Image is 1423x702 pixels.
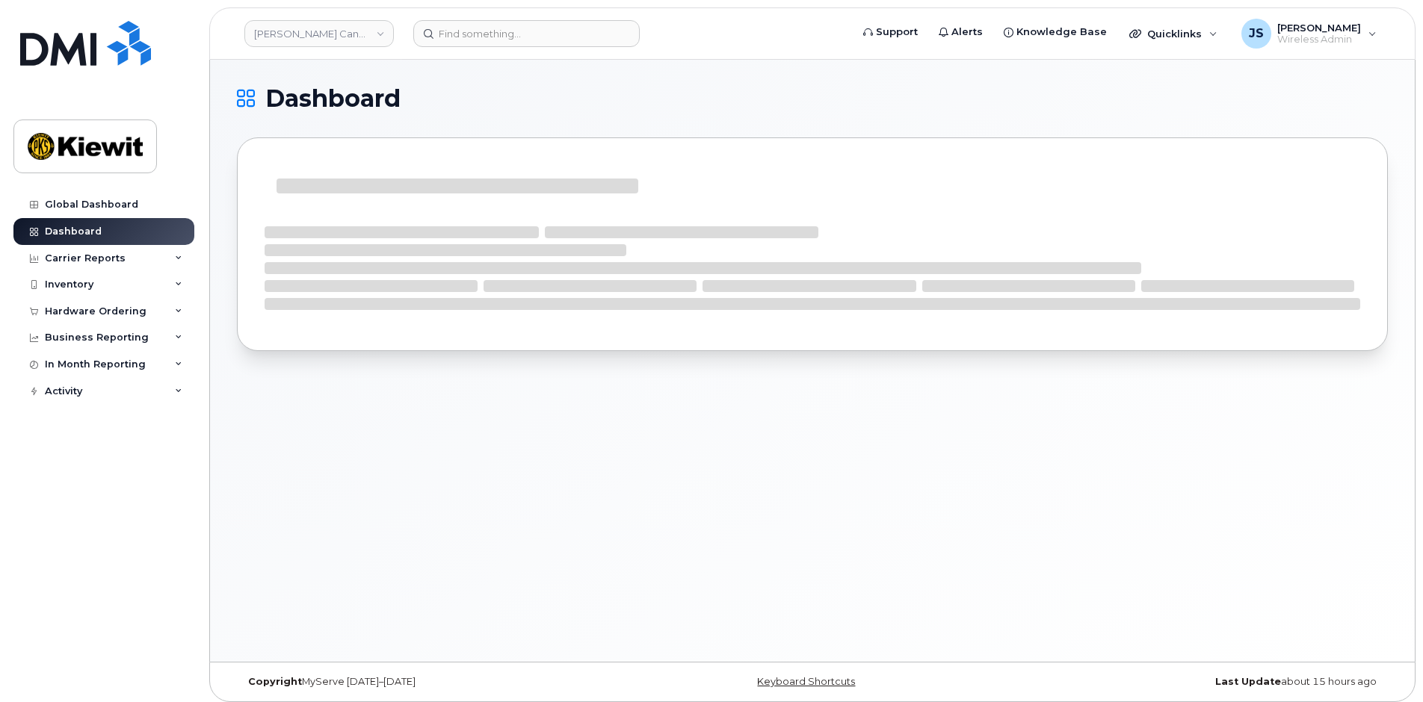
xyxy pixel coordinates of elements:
div: MyServe [DATE]–[DATE] [237,676,620,688]
div: about 15 hours ago [1004,676,1388,688]
strong: Last Update [1215,676,1281,687]
strong: Copyright [248,676,302,687]
a: Keyboard Shortcuts [757,676,855,687]
span: Dashboard [265,87,401,110]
